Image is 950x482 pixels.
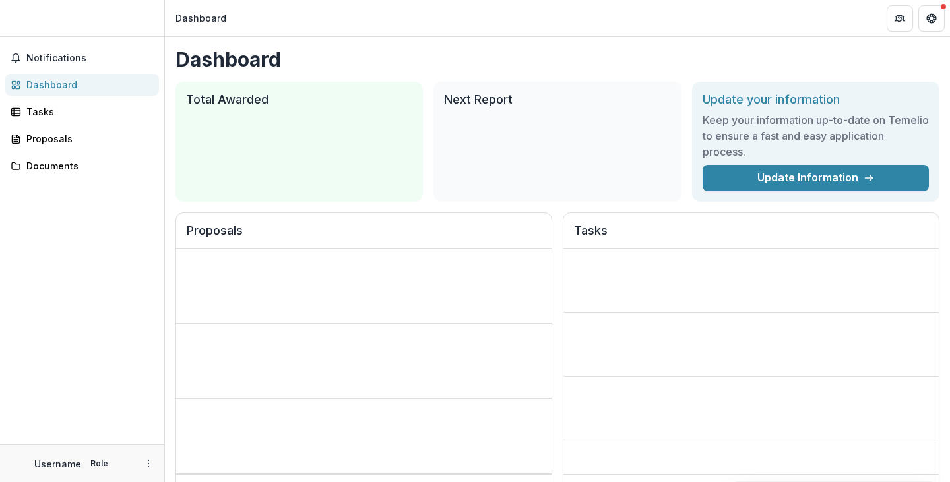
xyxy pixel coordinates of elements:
span: Notifications [26,53,154,64]
a: Dashboard [5,74,159,96]
h1: Dashboard [175,47,939,71]
div: Dashboard [175,11,226,25]
p: Username [34,457,81,471]
h3: Keep your information up-to-date on Temelio to ensure a fast and easy application process. [703,112,929,160]
div: Tasks [26,105,148,119]
h2: Proposals [187,224,541,249]
p: Role [86,458,112,469]
button: Get Help [918,5,945,32]
nav: breadcrumb [170,9,232,28]
button: Partners [887,5,913,32]
div: Dashboard [26,78,148,92]
a: Proposals [5,128,159,150]
div: Documents [26,159,148,173]
button: More [141,456,156,471]
h2: Tasks [574,224,928,249]
a: Update Information [703,165,929,191]
a: Tasks [5,101,159,123]
button: Notifications [5,47,159,69]
h2: Next Report [444,92,670,107]
h2: Update your information [703,92,929,107]
div: Proposals [26,132,148,146]
h2: Total Awarded [186,92,412,107]
a: Documents [5,155,159,177]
